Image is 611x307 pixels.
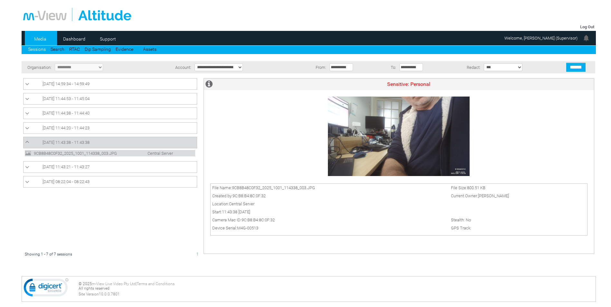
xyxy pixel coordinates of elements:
a: Dashboard [59,34,90,44]
span: 9C:B8:B4:8C:0F:32 [242,218,275,222]
span: [DATE] 14:59:34 - 14:59:49 [43,81,90,86]
a: Search [51,47,64,52]
td: File Size: [449,184,587,192]
span: [DATE] 11:44:53 - 11:45:04 [43,96,90,101]
td: Device Serial: [210,224,449,232]
td: GPS Track: [449,224,587,232]
a: [DATE] 11:44:53 - 11:45:04 [25,95,195,103]
img: Default Image [328,97,470,176]
span: Showing 1 - 7 of 7 sessions [25,252,72,256]
a: Support [92,34,124,44]
a: 9CB8B48C0F32_2025_1001_114338_003.JPG Central Server [25,150,176,155]
a: Dip Sampling [85,47,111,52]
span: Welcome, [PERSON_NAME] (Supervisor) [504,36,578,41]
span: M4G-00513 [237,226,258,230]
a: [DATE] 11:43:38 - 11:43:38 [25,139,195,146]
a: [DATE] 11:44:20 - 11:44:23 [25,124,195,132]
a: Media [25,34,56,44]
span: 9CB8B48C0F32_2025_1001_114338_003.JPG [32,151,130,156]
span: 9CB8B48C0F32_2025_1001_114338_003.JPG [232,185,315,190]
span: 11:43:38 [DATE] [222,209,250,214]
td: Start: [210,208,449,216]
td: Camera Mac ID: [210,216,449,224]
span: Central Server [229,201,254,206]
span: [DATE] 11:43:21 - 11:43:27 [43,164,90,169]
td: Created by: [210,192,449,200]
a: Evidence [116,47,133,52]
span: 800.51 KB [467,185,485,190]
span: Central Server [131,151,176,156]
a: [DATE] 14:59:34 - 14:59:49 [25,80,195,88]
td: Account: [155,61,193,73]
span: [DATE] 08:22:04 - 08:22:43 [43,179,90,184]
td: Organisation: [22,61,53,73]
img: DigiCert Secured Site Seal [24,278,69,300]
a: m-View Live Video Pty Ltd [92,282,136,286]
span: No [466,218,471,222]
div: Site Version [79,292,594,296]
span: [DATE] 11:44:20 - 11:44:23 [43,126,90,130]
a: Log Out [580,24,594,29]
a: Sessions [28,47,46,52]
span: [PERSON_NAME] [478,193,509,198]
img: bell24.png [582,34,590,42]
td: File Name: [210,184,449,192]
span: 10.0.0.7801 [99,292,120,296]
a: [DATE] 08:22:04 - 08:22:43 [25,178,195,186]
td: Location: [210,200,449,208]
span: 1 [196,252,199,256]
a: Terms and Conditions [137,282,175,286]
a: [DATE] 11:44:38 - 11:44:40 [25,109,195,117]
a: Assets [143,47,157,52]
div: © 2025 | All rights reserved [79,282,594,296]
a: RTAC [69,47,80,52]
td: To: [381,61,398,73]
td: From: [301,61,328,73]
img: image24.svg [25,150,31,156]
td: Redact: [451,61,482,73]
td: Current Owner: [449,192,587,200]
span: Stealth: [451,218,465,222]
span: [DATE] 11:44:38 - 11:44:40 [43,111,90,116]
a: [DATE] 11:43:21 - 11:43:27 [25,163,195,171]
span: 9C:B8:B4:8C:0F:32 [233,193,266,198]
span: [DATE] 11:43:38 - 11:43:38 [43,140,90,145]
td: Sensitive: Personal [223,79,594,90]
